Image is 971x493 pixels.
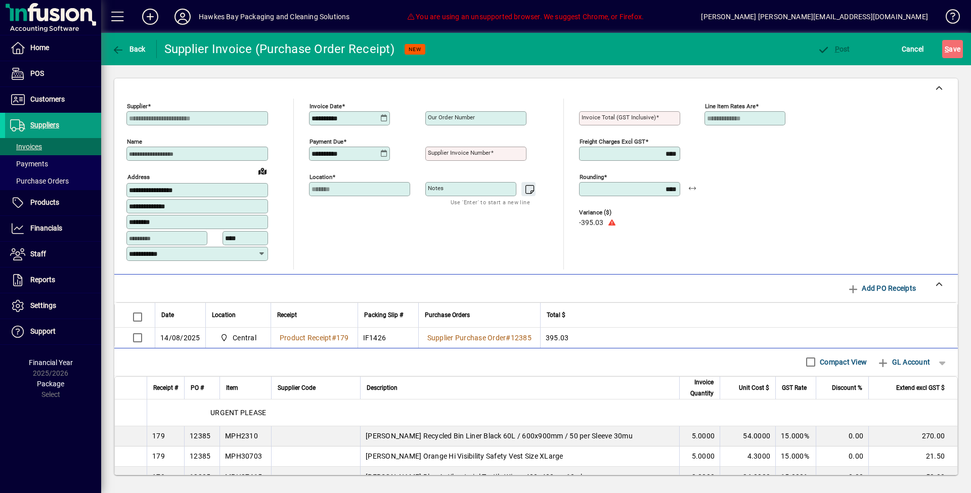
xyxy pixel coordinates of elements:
span: PO # [191,382,204,393]
span: Purchase Orders [10,177,69,185]
td: 0.00 [816,446,868,467]
td: 15.000% [775,446,816,467]
a: Customers [5,87,101,112]
mat-label: Supplier [127,103,148,110]
td: 395.03 [540,328,957,348]
span: Package [37,380,64,388]
mat-label: Name [127,138,142,145]
a: Supplier Purchase Order#12385 [424,332,535,343]
button: Add [134,8,166,26]
td: 270.00 [868,426,957,446]
button: Back [109,40,148,58]
a: Settings [5,293,101,319]
span: P [835,45,840,53]
span: Unit Cost $ [739,382,769,393]
div: Total $ [547,309,945,321]
a: Payments [5,155,101,172]
span: Receipt # [153,382,178,393]
a: Purchase Orders [5,172,101,190]
div: Receipt [277,309,351,321]
td: [PERSON_NAME] Blue Antibacterial Textile Wipes 400x400mm10 pk [360,467,679,487]
span: Customers [30,95,65,103]
label: Compact View [818,357,867,367]
button: Profile [166,8,199,26]
a: View on map [254,163,271,179]
span: Description [367,382,398,393]
td: 12385 [184,426,219,446]
span: Receipt [277,309,297,321]
button: GL Account [872,353,935,371]
span: Financial Year [29,358,73,367]
span: Staff [30,250,46,258]
span: Discount % [832,382,862,393]
td: 179 [147,426,184,446]
div: Date [161,309,199,321]
span: Extend excl GST $ [896,382,945,393]
span: Variance ($) [579,209,640,216]
span: ave [945,41,960,57]
button: Save [942,40,963,58]
mat-label: Rounding [580,173,604,181]
a: Products [5,190,101,215]
span: Product Receipt [280,334,332,342]
span: Products [30,198,59,206]
span: Reports [30,276,55,284]
a: Financials [5,216,101,241]
span: Total $ [547,309,565,321]
mat-label: Payment due [310,138,343,145]
td: 21.50 [868,446,957,467]
span: Central [233,333,256,343]
span: Item [226,382,238,393]
div: MPH2310 [225,431,258,441]
span: # [332,334,336,342]
div: Packing Slip # [364,309,412,321]
span: Cancel [902,41,924,57]
button: Post [815,40,853,58]
mat-hint: Use 'Enter' to start a new line [451,196,530,208]
td: 5.0000 [679,426,720,446]
button: Add PO Receipts [843,279,920,297]
span: -395.03 [579,219,603,227]
mat-label: Invoice Total (GST inclusive) [582,114,656,121]
div: URGENT PLEASE [147,399,957,426]
div: Hawkes Bay Packaging and Cleaning Solutions [199,9,350,25]
span: Supplier Purchase Order [427,334,506,342]
mat-label: Freight charges excl GST [580,138,645,145]
td: 0.00 [816,467,868,487]
span: Add PO Receipts [847,280,916,296]
span: Invoice Quantity [686,377,714,399]
mat-label: Invoice date [310,103,342,110]
span: S [945,45,949,53]
td: 26.0000 [720,467,775,487]
span: Financials [30,224,62,232]
td: 179 [147,446,184,467]
div: [PERSON_NAME] [PERSON_NAME][EMAIL_ADDRESS][DOMAIN_NAME] [701,9,928,25]
mat-label: Supplier invoice number [428,149,491,156]
span: Location [212,309,236,321]
span: Home [30,43,49,52]
app-page-header-button: Back [101,40,157,58]
div: Supplier Invoice (Purchase Order Receipt) [164,41,394,57]
td: 12385 [184,446,219,467]
span: # [506,334,510,342]
span: ost [817,45,850,53]
a: Knowledge Base [938,2,958,35]
mat-label: Notes [428,185,444,192]
a: POS [5,61,101,86]
a: Support [5,319,101,344]
td: [PERSON_NAME] Recycled Bin Liner Black 60L / 600x900mm / 50 per Sleeve 30mu [360,426,679,446]
span: Support [30,327,56,335]
mat-label: Location [310,173,332,181]
td: 2.0000 [679,467,720,487]
span: Back [112,45,146,53]
a: Product Receipt#179 [276,332,352,343]
span: 179 [336,334,349,342]
td: 15.000% [775,426,816,446]
span: 14/08/2025 [160,333,200,343]
span: Central [216,332,260,344]
a: Staff [5,242,101,267]
span: Payments [10,160,48,168]
span: Invoices [10,143,42,151]
mat-label: Our order number [428,114,475,121]
td: 52.00 [868,467,957,487]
